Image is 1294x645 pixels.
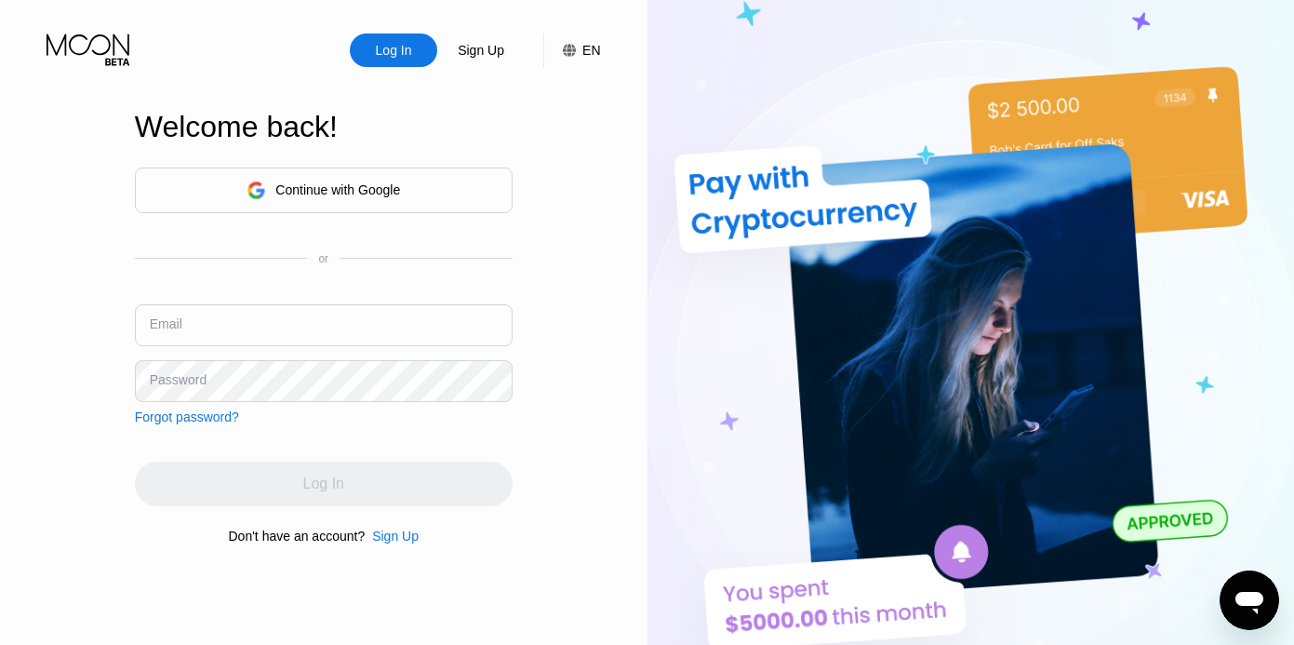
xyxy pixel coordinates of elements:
[150,316,182,331] div: Email
[456,41,506,60] div: Sign Up
[374,41,414,60] div: Log In
[350,34,437,67] div: Log In
[365,529,419,544] div: Sign Up
[135,410,239,424] div: Forgot password?
[437,34,525,67] div: Sign Up
[135,168,513,213] div: Continue with Google
[318,252,328,265] div: or
[1220,571,1279,630] iframe: Button to launch messaging window
[582,43,600,58] div: EN
[229,529,366,544] div: Don't have an account?
[150,372,207,387] div: Password
[543,34,600,67] div: EN
[372,529,419,544] div: Sign Up
[275,182,400,197] div: Continue with Google
[135,110,513,144] div: Welcome back!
